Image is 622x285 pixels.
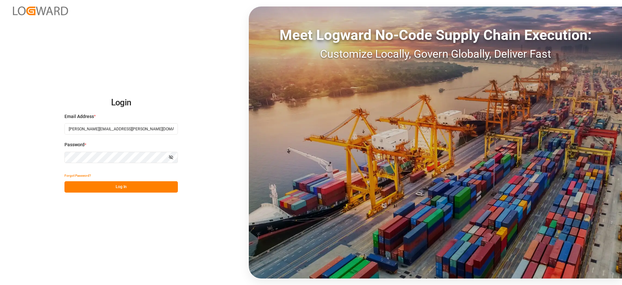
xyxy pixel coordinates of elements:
button: Forgot Password? [64,170,91,181]
div: Customize Locally, Govern Globally, Deliver Fast [249,46,622,62]
img: Logward_new_orange.png [13,6,68,15]
input: Enter your email [64,123,178,135]
button: Log In [64,181,178,193]
div: Meet Logward No-Code Supply Chain Execution: [249,24,622,46]
span: Password [64,141,85,148]
span: Email Address [64,113,94,120]
h2: Login [64,92,178,113]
